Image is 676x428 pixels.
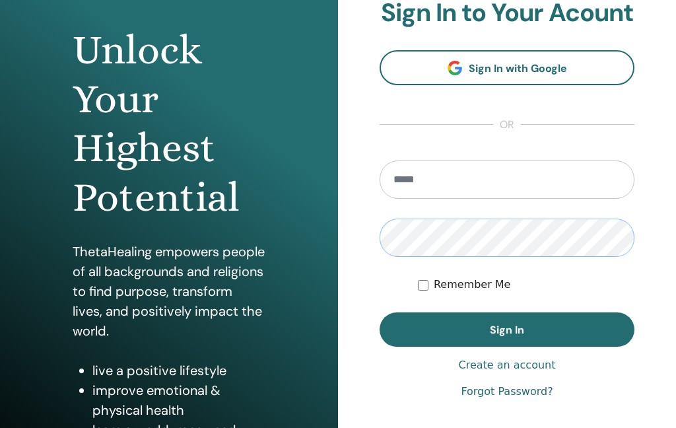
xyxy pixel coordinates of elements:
h1: Unlock Your Highest Potential [73,26,265,223]
span: or [493,117,521,133]
a: Forgot Password? [461,384,553,400]
span: Sign In with Google [469,61,567,75]
label: Remember Me [434,277,511,293]
p: ThetaHealing empowers people of all backgrounds and religions to find purpose, transform lives, a... [73,242,265,341]
li: live a positive lifestyle [92,361,265,380]
li: improve emotional & physical health [92,380,265,420]
div: Keep me authenticated indefinitely or until I manually logout [418,277,634,293]
button: Sign In [380,312,634,347]
a: Create an account [458,357,555,373]
span: Sign In [490,323,524,337]
a: Sign In with Google [380,50,634,85]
